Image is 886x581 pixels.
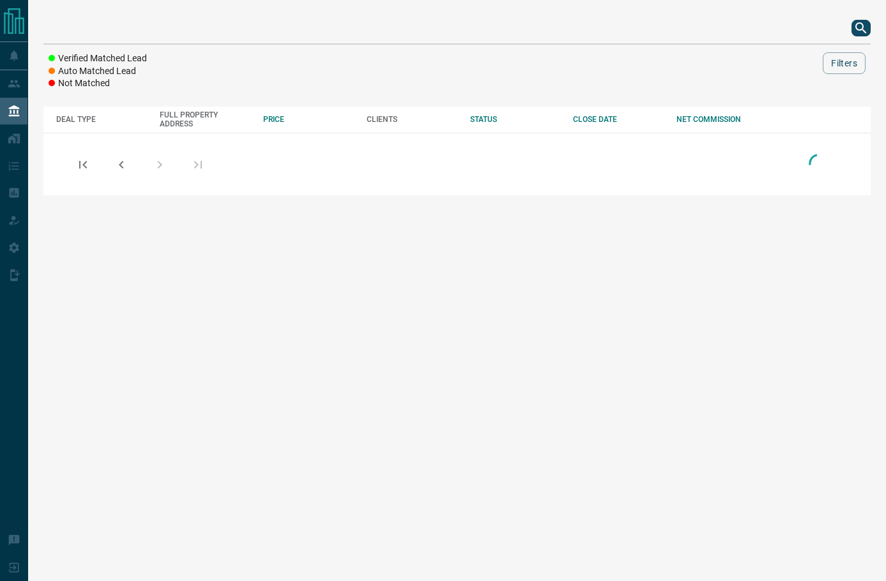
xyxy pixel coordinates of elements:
[49,65,147,78] li: Auto Matched Lead
[470,115,561,124] div: STATUS
[823,52,866,74] button: Filters
[573,115,664,124] div: CLOSE DATE
[160,110,250,128] div: FULL PROPERTY ADDRESS
[367,115,457,124] div: CLIENTS
[806,151,831,178] div: Loading
[852,20,871,36] button: search button
[263,115,354,124] div: PRICE
[49,77,147,90] li: Not Matched
[676,115,767,124] div: NET COMMISSION
[56,115,147,124] div: DEAL TYPE
[49,52,147,65] li: Verified Matched Lead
